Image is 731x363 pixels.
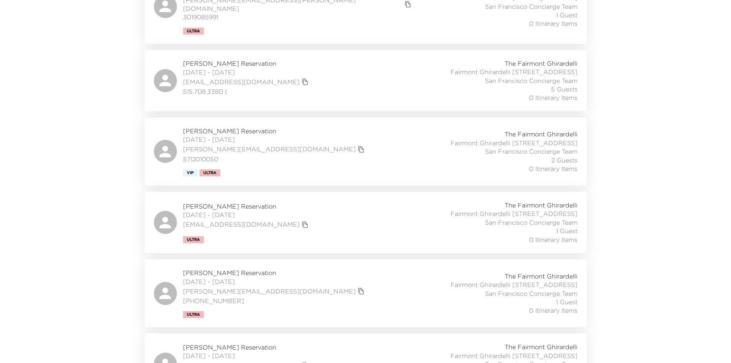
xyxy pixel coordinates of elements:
a: [PERSON_NAME] Reservation[DATE] - [DATE][EMAIL_ADDRESS][DOMAIN_NAME]copy primary member emailUltr... [145,192,587,253]
span: The Fairmont Ghirardelli [505,201,578,209]
span: [PERSON_NAME] Reservation [183,59,310,68]
span: 5712010050 [183,155,366,163]
span: 1 Guest [556,11,578,19]
span: San Francisco Concierge Team [485,76,578,85]
span: Fairmont Ghirardelli [STREET_ADDRESS] [450,209,578,218]
span: [DATE] - [DATE] [183,277,366,286]
span: 5 Guests [551,85,578,93]
a: [PERSON_NAME] Reservation[DATE] - [DATE][PERSON_NAME][EMAIL_ADDRESS][DOMAIN_NAME]copy primary mem... [145,259,587,327]
span: 0 Itinerary Items [529,235,578,244]
span: 0 Itinerary Items [529,93,578,102]
span: [PERSON_NAME] Reservation [183,127,366,135]
a: [EMAIL_ADDRESS][DOMAIN_NAME] [183,220,300,229]
span: The Fairmont Ghirardelli [505,130,578,138]
span: [PERSON_NAME] Reservation [183,343,310,351]
span: [PERSON_NAME] Reservation [183,202,310,211]
span: [PERSON_NAME] Reservation [183,269,366,277]
span: 1 Guest [556,298,578,306]
span: Fairmont Ghirardelli [STREET_ADDRESS] [450,139,578,147]
span: [PHONE_NUMBER] [183,297,366,305]
span: Ultra [203,171,216,175]
span: 2 Guests [551,156,578,164]
span: The Fairmont Ghirardelli [505,343,578,351]
button: copy primary member email [356,286,366,297]
a: [PERSON_NAME][EMAIL_ADDRESS][DOMAIN_NAME] [183,145,356,153]
span: [DATE] - [DATE] [183,68,310,76]
button: copy primary member email [356,144,366,155]
span: San Francisco Concierge Team [485,147,578,156]
span: 515.708.3380 ( [183,87,310,96]
span: [DATE] - [DATE] [183,211,310,219]
span: 0 Itinerary Items [529,306,578,315]
span: [DATE] - [DATE] [183,135,366,144]
span: 1 Guest [556,227,578,235]
span: Fairmont Ghirardelli [STREET_ADDRESS] [450,351,578,360]
span: Fairmont Ghirardelli [STREET_ADDRESS] [450,280,578,289]
span: 3019085991 [183,13,414,21]
span: San Francisco Concierge Team [485,218,578,227]
span: 0 Itinerary Items [529,19,578,28]
span: San Francisco Concierge Team [485,289,578,298]
span: Ultra [187,312,200,317]
span: The Fairmont Ghirardelli [505,59,578,68]
span: Fairmont Ghirardelli [STREET_ADDRESS] [450,68,578,76]
span: [DATE] - [DATE] [183,351,310,360]
a: [PERSON_NAME] Reservation[DATE] - [DATE][EMAIL_ADDRESS][DOMAIN_NAME]copy primary member email515.... [145,50,587,111]
a: [EMAIL_ADDRESS][DOMAIN_NAME] [183,78,300,86]
a: [PERSON_NAME] Reservation[DATE] - [DATE][PERSON_NAME][EMAIL_ADDRESS][DOMAIN_NAME]copy primary mem... [145,118,587,186]
span: Ultra [187,237,200,242]
span: Ultra [187,29,200,33]
button: copy primary member email [300,219,310,230]
span: Vip [187,171,194,175]
span: San Francisco Concierge Team [485,2,578,11]
span: The Fairmont Ghirardelli [505,272,578,280]
a: [PERSON_NAME][EMAIL_ADDRESS][DOMAIN_NAME] [183,287,356,295]
span: 0 Itinerary Items [529,164,578,173]
button: copy primary member email [300,76,310,87]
